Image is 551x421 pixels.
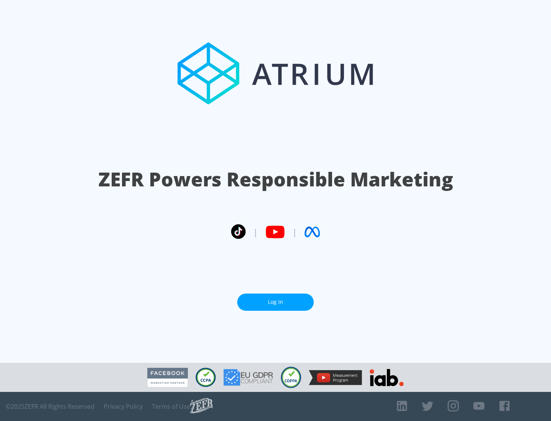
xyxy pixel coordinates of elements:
h1: ZEFR Powers Responsible Marketing [98,166,453,193]
img: IAB [370,369,404,386]
img: YouTube Measurement Program [309,370,362,385]
img: COPPA Compliant [281,367,301,388]
span: | [253,226,258,238]
img: GDPR Compliant [223,369,273,386]
a: Terms of Use [152,403,190,410]
img: CCPA Compliant [196,368,216,387]
img: Facebook Marketing Partner [147,368,188,387]
span: © 2025 ZEFR All Rights Reserved [6,403,95,410]
a: Log In [237,294,314,311]
span: | [292,226,297,238]
a: Privacy Policy [104,403,143,410]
